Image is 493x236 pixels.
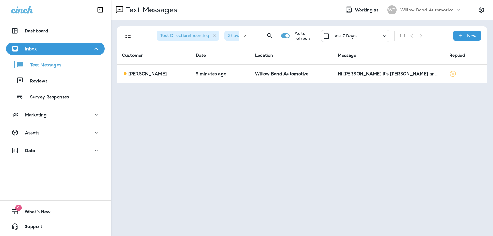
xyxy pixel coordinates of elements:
p: Auto refresh [295,31,311,41]
p: Aug 25, 2025 12:40 PM [196,71,245,76]
button: 9What's New [6,205,105,218]
span: 9 [15,205,22,211]
button: Dashboard [6,25,105,37]
div: Text Direction:Incoming [157,31,219,41]
button: Settings [476,4,487,15]
span: Support [18,224,42,231]
span: Location [255,52,273,58]
p: Text Messages [123,5,177,14]
p: Survey Responses [24,94,69,100]
button: Marketing [6,109,105,121]
span: Working as: [355,7,381,13]
button: Filters [122,30,134,42]
p: Text Messages [24,62,61,68]
button: Data [6,144,105,157]
span: Replied [449,52,465,58]
div: 1 - 1 [400,33,405,38]
button: Support [6,220,105,233]
p: New [467,33,477,38]
span: Show Start/Stop/Unsubscribe : true [228,33,302,38]
div: Hi Cheri it's Edwin any word on my truck [338,71,439,76]
button: Text Messages [6,58,105,71]
p: Dashboard [25,28,48,33]
p: Assets [25,130,39,135]
span: Message [338,52,357,58]
span: Date [196,52,206,58]
p: Willow Bend Automotive [400,7,454,12]
span: Text Direction : Incoming [160,33,209,38]
span: Customer [122,52,143,58]
p: Last 7 Days [332,33,357,38]
button: Search Messages [264,30,276,42]
button: Reviews [6,74,105,87]
p: Marketing [25,112,47,117]
p: Data [25,148,35,153]
button: Collapse Sidebar [92,4,109,16]
span: What's New [18,209,51,217]
button: Assets [6,126,105,139]
button: Survey Responses [6,90,105,103]
div: Show Start/Stop/Unsubscribe:true [224,31,312,41]
p: Reviews [24,78,47,84]
div: WB [387,5,397,14]
p: [PERSON_NAME] [128,71,167,76]
button: Inbox [6,43,105,55]
span: Willow Bend Automotive [255,71,308,77]
p: Inbox [25,46,37,51]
